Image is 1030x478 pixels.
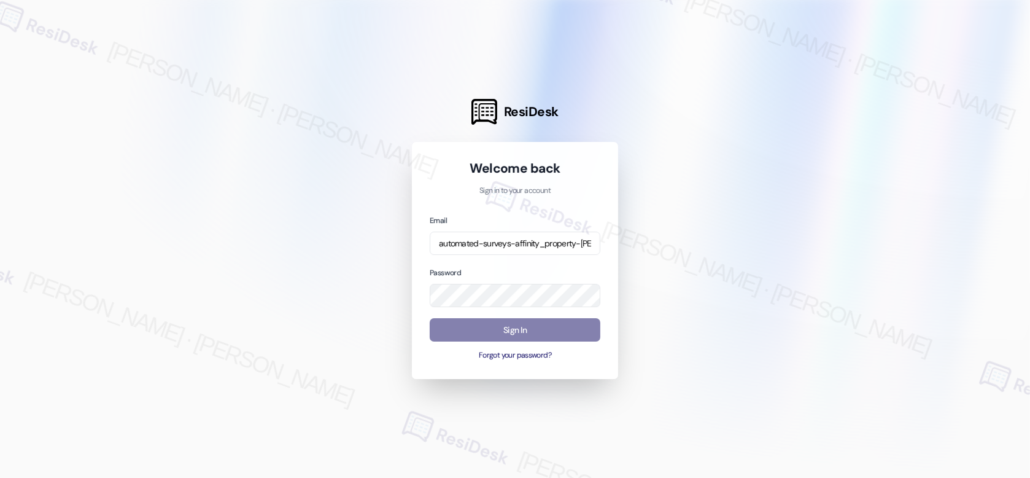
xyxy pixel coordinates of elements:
input: name@example.com [430,232,600,256]
img: ResiDesk Logo [471,99,497,125]
h1: Welcome back [430,160,600,177]
span: ResiDesk [504,103,559,120]
button: Forgot your password? [430,350,600,361]
label: Email [430,216,447,225]
button: Sign In [430,318,600,342]
label: Password [430,268,461,278]
p: Sign in to your account [430,186,600,197]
